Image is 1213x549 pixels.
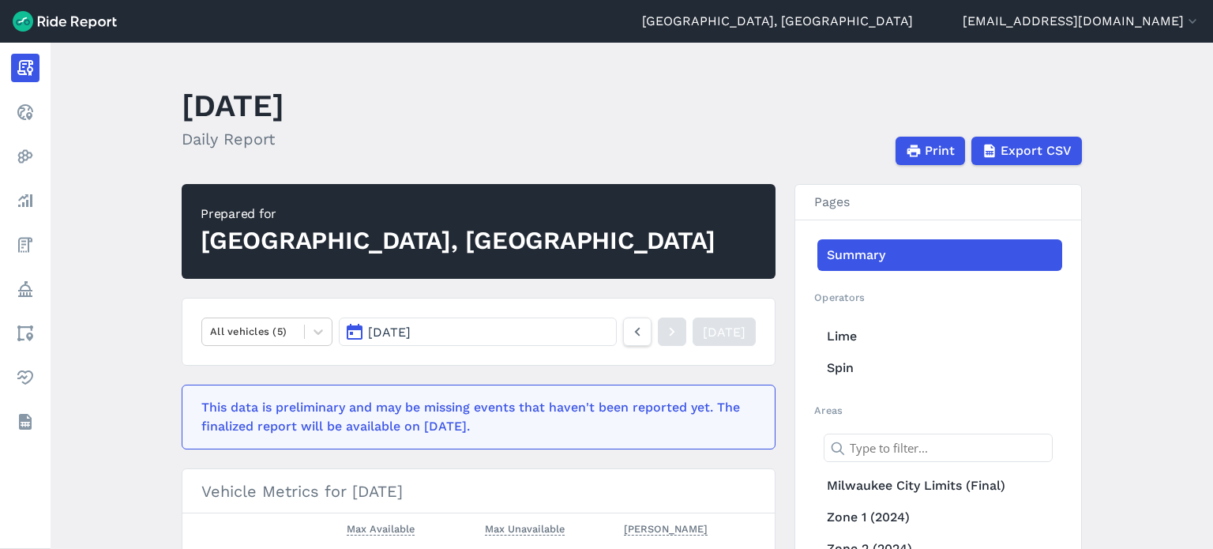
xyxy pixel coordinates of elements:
[624,520,708,539] button: [PERSON_NAME]
[201,205,715,224] div: Prepared for
[13,11,117,32] img: Ride Report
[182,84,284,127] h1: [DATE]
[11,98,39,126] a: Realtime
[693,318,756,346] a: [DATE]
[347,520,415,539] button: Max Available
[485,520,565,539] button: Max Unavailable
[11,231,39,259] a: Fees
[11,319,39,348] a: Areas
[817,352,1062,384] a: Spin
[11,275,39,303] a: Policy
[1001,141,1072,160] span: Export CSV
[817,502,1062,533] a: Zone 1 (2024)
[201,224,715,258] div: [GEOGRAPHIC_DATA], [GEOGRAPHIC_DATA]
[11,408,39,436] a: Datasets
[817,321,1062,352] a: Lime
[963,12,1200,31] button: [EMAIL_ADDRESS][DOMAIN_NAME]
[642,12,913,31] a: [GEOGRAPHIC_DATA], [GEOGRAPHIC_DATA]
[971,137,1082,165] button: Export CSV
[11,186,39,215] a: Analyze
[795,185,1081,220] h3: Pages
[824,434,1053,462] input: Type to filter...
[368,325,411,340] span: [DATE]
[485,520,565,536] span: Max Unavailable
[11,142,39,171] a: Heatmaps
[814,290,1062,305] h2: Operators
[11,363,39,392] a: Health
[814,403,1062,418] h2: Areas
[347,520,415,536] span: Max Available
[11,54,39,82] a: Report
[339,318,617,346] button: [DATE]
[624,520,708,536] span: [PERSON_NAME]
[182,469,775,513] h3: Vehicle Metrics for [DATE]
[817,239,1062,271] a: Summary
[817,470,1062,502] a: Milwaukee City Limits (Final)
[925,141,955,160] span: Print
[182,127,284,151] h2: Daily Report
[896,137,965,165] button: Print
[201,398,746,436] div: This data is preliminary and may be missing events that haven't been reported yet. The finalized ...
